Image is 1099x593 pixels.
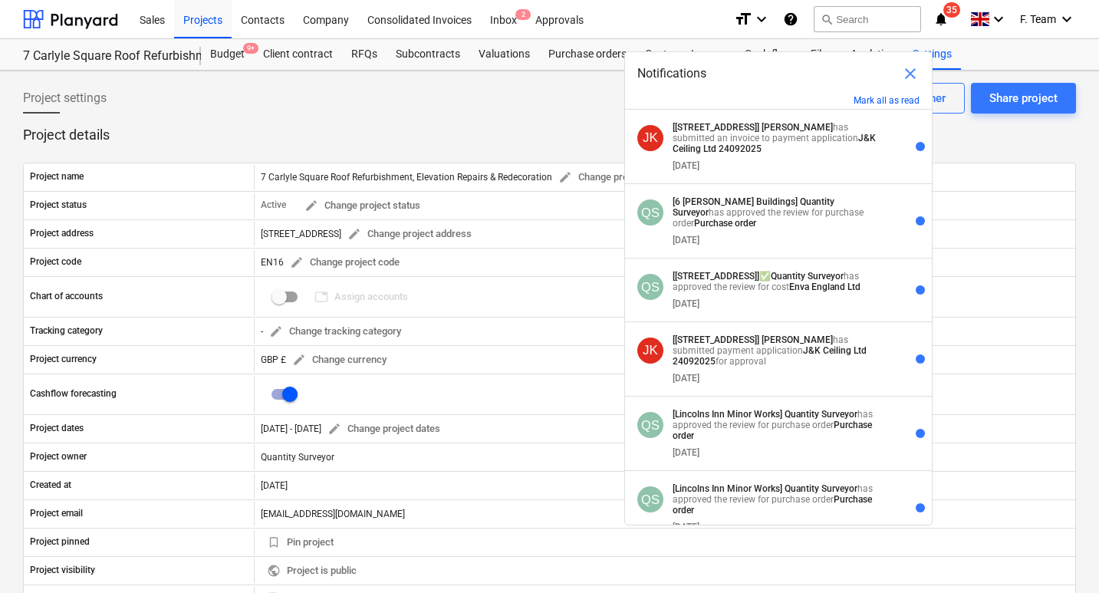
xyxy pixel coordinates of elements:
div: 7 Carlyle Square Roof Refurbishment, Elevation Repairs & Redecoration [23,48,183,64]
div: 7 Carlyle Square Roof Refurbishment, Elevation Repairs & Redecoration [261,166,677,189]
span: edit [558,170,572,184]
span: QS [641,280,660,294]
div: Client contract [254,39,342,70]
span: JK [643,343,658,357]
span: 9+ [243,43,258,54]
strong: Purchase order [673,420,872,441]
span: Change project code [290,254,400,272]
p: Project pinned [30,535,90,549]
strong: Purchase order [673,494,872,516]
p: Project email [30,507,83,520]
p: Project code [30,255,81,268]
span: edit [290,255,304,269]
span: QS [641,418,660,432]
button: Mark all as read [854,95,920,106]
strong: [[STREET_ADDRESS]] [673,271,759,282]
div: [DATE] [673,298,699,309]
span: F. Team [1020,13,1056,25]
strong: J&K Ceiling Ltd 24092025 [673,345,867,367]
strong: [Lincolns Inn Minor Works] [673,483,782,494]
p: has submitted an invoice to payment application [673,122,887,154]
span: Project settings [23,89,107,107]
span: edit [304,199,318,212]
button: Pin project [261,531,340,555]
strong: Enva England Ltd [789,282,860,292]
iframe: Chat Widget [1022,519,1099,593]
p: Project owner [30,450,87,463]
div: Jakub Kowalczyk [637,338,663,364]
div: Quantity Surveyor [637,274,663,300]
button: Change tracking category [263,320,407,344]
strong: [[STREET_ADDRESS]] [673,122,759,133]
button: Change project code [284,251,406,275]
span: bookmark_border [267,535,281,549]
span: JK [643,130,658,145]
div: Share project [989,88,1058,108]
span: QS [641,206,660,219]
a: Subcontracts [387,39,469,70]
p: has approved the review for purchase order [673,409,887,441]
button: Change project address [341,222,478,246]
span: 2 [515,9,531,20]
button: Change project status [298,194,426,218]
div: Quantity Surveyor [254,445,1075,469]
span: Change currency [292,351,387,369]
button: Share project [971,83,1076,114]
p: has approved the review for purchase order [673,196,887,229]
a: Purchase orders [539,39,636,70]
strong: J&K Ceiling Ltd 24092025 [673,133,876,154]
i: notifications [933,10,949,28]
div: Quantity Surveyor [637,199,663,226]
p: Project currency [30,353,97,366]
strong: Quantity Surveyor [771,271,844,282]
div: [EMAIL_ADDRESS][DOMAIN_NAME] [254,502,1075,526]
p: Chart of accounts [30,290,103,303]
button: Search [814,6,921,32]
div: [STREET_ADDRESS] [261,222,478,246]
strong: [PERSON_NAME] [762,122,833,133]
div: EN16 [261,251,406,275]
div: [DATE] [254,473,1075,498]
div: [DATE] [673,522,699,532]
span: edit [327,422,341,436]
p: Cashflow forecasting [30,387,117,400]
span: edit [292,353,306,367]
button: Change currency [286,348,393,372]
p: Project dates [30,422,84,435]
strong: Quantity Surveyor [785,483,857,494]
span: public [267,564,281,578]
i: keyboard_arrow_down [1058,10,1076,28]
strong: Quantity Surveyor [673,196,834,218]
a: RFQs [342,39,387,70]
strong: [[STREET_ADDRESS]] [673,334,759,345]
p: Project status [30,199,87,212]
div: [DATE] [673,160,699,171]
p: Active [261,199,286,212]
button: Change project name [552,166,677,189]
strong: [Lincolns Inn Minor Works] [673,409,782,420]
a: Valuations [469,39,539,70]
div: Budget [201,39,254,70]
div: Jakub Kowalczyk [637,125,663,151]
p: ✅ has approved the review for cost [673,271,887,292]
div: Quantity Surveyor [637,412,663,438]
strong: [PERSON_NAME] [762,334,833,345]
button: Change project dates [321,417,446,441]
span: edit [347,227,361,241]
p: Project address [30,227,94,240]
span: Project is public [267,562,357,580]
a: Budget9+ [201,39,254,70]
div: - [261,320,407,344]
span: GBP £ [261,354,286,364]
span: 35 [943,2,960,18]
strong: [6 [PERSON_NAME] Buildings] [673,196,798,207]
div: [DATE] [673,373,699,384]
span: Pin project [267,534,334,552]
span: Change project address [347,226,472,243]
div: Quantity Surveyor [637,486,663,512]
strong: Purchase order [694,218,756,229]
